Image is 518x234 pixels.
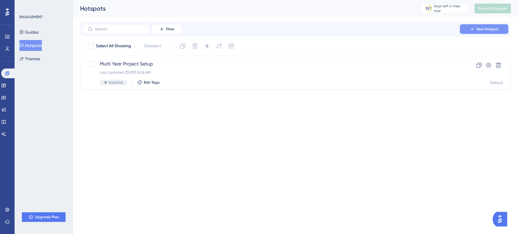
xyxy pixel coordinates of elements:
button: Guides [19,27,39,38]
span: Filter [166,27,174,32]
span: Multi Year Project Setup [100,60,442,68]
button: Upgrade Plan [22,212,66,222]
span: Deselect [144,42,161,50]
span: Upgrade Plan [35,215,59,219]
button: Deselect [139,41,167,52]
iframe: UserGuiding AI Assistant Launcher [493,210,511,228]
span: New Hotspot [476,27,499,32]
div: ENGAGEMENT [19,15,42,19]
span: Publish Changes [478,6,507,11]
button: Publish Changes [474,4,511,13]
span: Inactive [109,80,123,85]
span: Edit Tags [144,80,160,85]
button: Hotspots [19,40,42,51]
div: 357 [425,6,431,11]
button: New Hotspot [460,24,508,34]
div: Last Updated: [DATE] 12:26 AM [100,70,442,75]
button: Filter [152,24,182,34]
div: Hotspots [80,4,406,13]
input: Search [95,27,144,31]
div: Default [490,80,503,85]
span: Select All Showing [96,42,131,50]
button: Edit Tags [137,80,160,85]
button: Themes [19,53,40,64]
div: days left in free trial [434,4,467,13]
